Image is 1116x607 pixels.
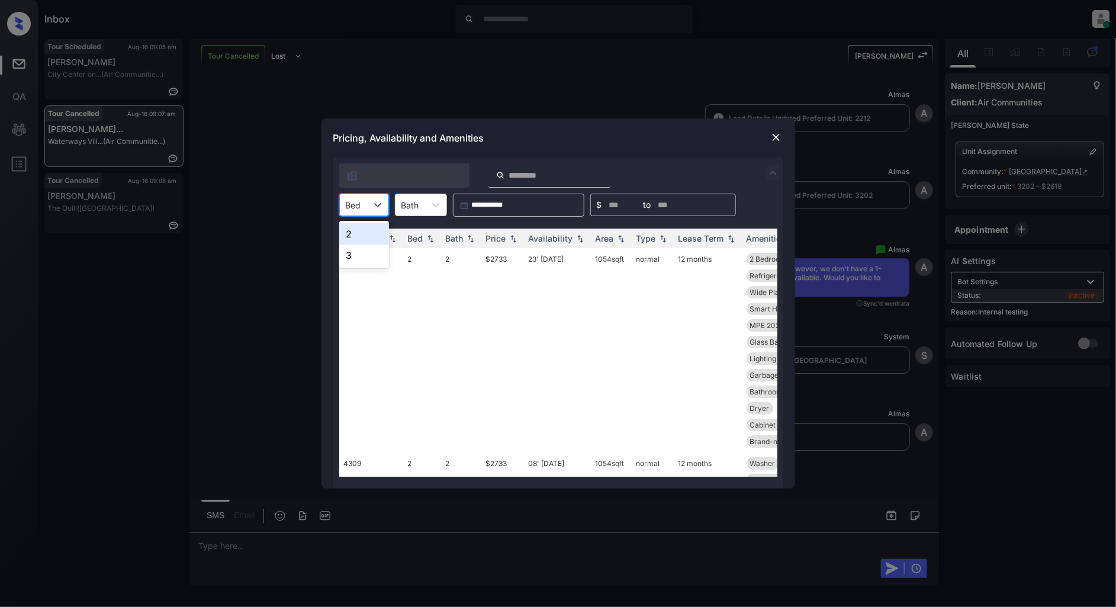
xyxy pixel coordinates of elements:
img: icon-zuma [766,166,780,180]
img: sorting [465,235,477,243]
span: Glass Backsplas... [750,338,810,346]
div: 2 [339,223,389,245]
span: Dryer [750,404,770,413]
td: 23' [DATE] [524,248,591,452]
div: Type [636,233,656,243]
span: Bathroom Upgrad... [750,387,815,396]
td: 2 [403,248,441,452]
td: normal [632,248,674,452]
td: 1054 sqft [591,248,632,452]
span: Lighting Pendan... [750,354,809,363]
div: Pricing, Availability and Amenities [321,118,795,158]
div: Availability [529,233,573,243]
div: Price [486,233,506,243]
img: sorting [387,235,398,243]
span: Garbage disposa... [750,371,812,380]
td: 2 [441,248,481,452]
div: Lease Term [678,233,724,243]
span: MPE 2023 Dog Pa... [750,321,816,330]
span: Cabinet Accent ... [750,420,809,429]
span: Brand-new Kitch... [750,437,812,446]
img: sorting [615,235,627,243]
img: sorting [424,235,436,243]
td: 12 months [674,248,742,452]
span: to [644,198,651,211]
span: Refrigerator Le... [750,271,806,280]
span: Designer Cabine... [750,476,811,484]
span: Smart Home Ther... [750,304,815,313]
img: icon-zuma [346,170,358,182]
img: icon-zuma [496,170,505,181]
div: Amenities [747,233,786,243]
img: close [770,131,782,143]
span: Washer [750,459,776,468]
img: sorting [657,235,669,243]
img: sorting [725,235,737,243]
span: $ [597,198,602,211]
span: Wide Plank Oak ... [750,288,811,297]
div: Area [596,233,614,243]
div: 3 [339,245,389,266]
td: 2212 [339,248,403,452]
span: 2 Bedroom K&B [750,255,803,264]
img: sorting [507,235,519,243]
img: sorting [574,235,586,243]
div: Bed [408,233,423,243]
td: $2733 [481,248,524,452]
div: Bath [446,233,464,243]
